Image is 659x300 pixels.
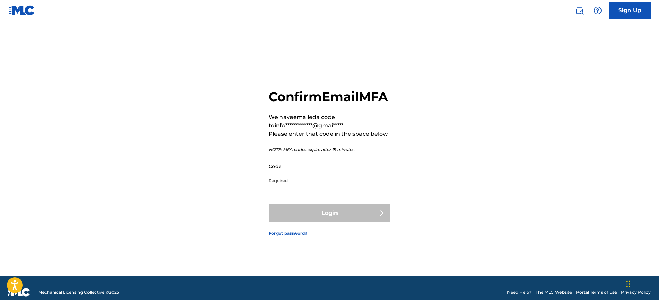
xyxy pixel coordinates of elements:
[621,289,651,295] a: Privacy Policy
[573,3,587,17] a: Public Search
[8,288,30,297] img: logo
[626,273,630,294] div: Drag
[624,267,659,300] iframe: Chat Widget
[536,289,572,295] a: The MLC Website
[269,130,390,138] p: Please enter that code in the space below
[576,289,617,295] a: Portal Terms of Use
[269,230,307,237] a: Forgot password?
[269,89,390,105] h2: Confirm Email MFA
[8,5,35,15] img: MLC Logo
[38,289,119,295] span: Mechanical Licensing Collective © 2025
[269,178,386,184] p: Required
[591,3,605,17] div: Help
[269,147,390,153] p: NOTE: MFA codes expire after 15 minutes
[594,6,602,15] img: help
[609,2,651,19] a: Sign Up
[507,289,532,295] a: Need Help?
[575,6,584,15] img: search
